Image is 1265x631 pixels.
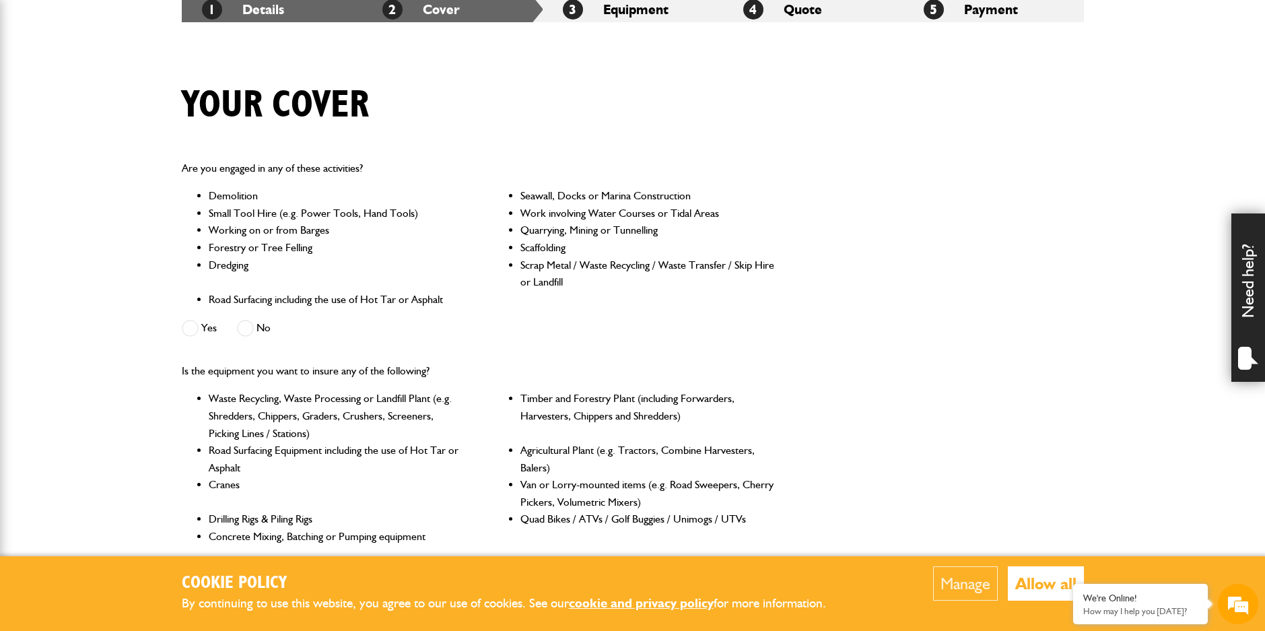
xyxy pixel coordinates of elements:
[209,510,464,528] li: Drilling Rigs & Piling Rigs
[1083,593,1198,604] div: We're Online!
[1231,213,1265,382] div: Need help?
[202,1,284,18] a: 1Details
[209,528,464,545] li: Concrete Mixing, Batching or Pumping equipment
[520,239,776,257] li: Scaffolding
[182,573,848,594] h2: Cookie Policy
[237,320,271,337] label: No
[520,257,776,291] li: Scrap Metal / Waste Recycling / Waste Transfer / Skip Hire or Landfill
[209,187,464,205] li: Demolition
[520,510,776,528] li: Quad Bikes / ATVs / Golf Buggies / Unimogs / UTVs
[933,566,998,601] button: Manage
[182,160,776,177] p: Are you engaged in any of these activities?
[520,442,776,476] li: Agricultural Plant (e.g. Tractors, Combine Harvesters, Balers)
[1008,566,1084,601] button: Allow all
[182,83,369,128] h1: Your cover
[209,476,464,510] li: Cranes
[182,362,776,380] p: Is the equipment you want to insure any of the following?
[182,320,217,337] label: Yes
[209,239,464,257] li: Forestry or Tree Felling
[209,257,464,291] li: Dredging
[520,205,776,222] li: Work involving Water Courses or Tidal Areas
[520,222,776,239] li: Quarrying, Mining or Tunnelling
[1083,606,1198,616] p: How may I help you today?
[209,222,464,239] li: Working on or from Barges
[520,187,776,205] li: Seawall, Docks or Marina Construction
[209,390,464,442] li: Waste Recycling, Waste Processing or Landfill Plant (e.g. Shredders, Chippers, Graders, Crushers,...
[182,593,848,614] p: By continuing to use this website, you agree to our use of cookies. See our for more information.
[520,476,776,510] li: Van or Lorry-mounted items (e.g. Road Sweepers, Cherry Pickers, Volumetric Mixers)
[209,291,464,308] li: Road Surfacing including the use of Hot Tar or Asphalt
[209,442,464,476] li: Road Surfacing Equipment including the use of Hot Tar or Asphalt
[520,390,776,442] li: Timber and Forestry Plant (including Forwarders, Harvesters, Chippers and Shredders)
[569,595,714,611] a: cookie and privacy policy
[209,205,464,222] li: Small Tool Hire (e.g. Power Tools, Hand Tools)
